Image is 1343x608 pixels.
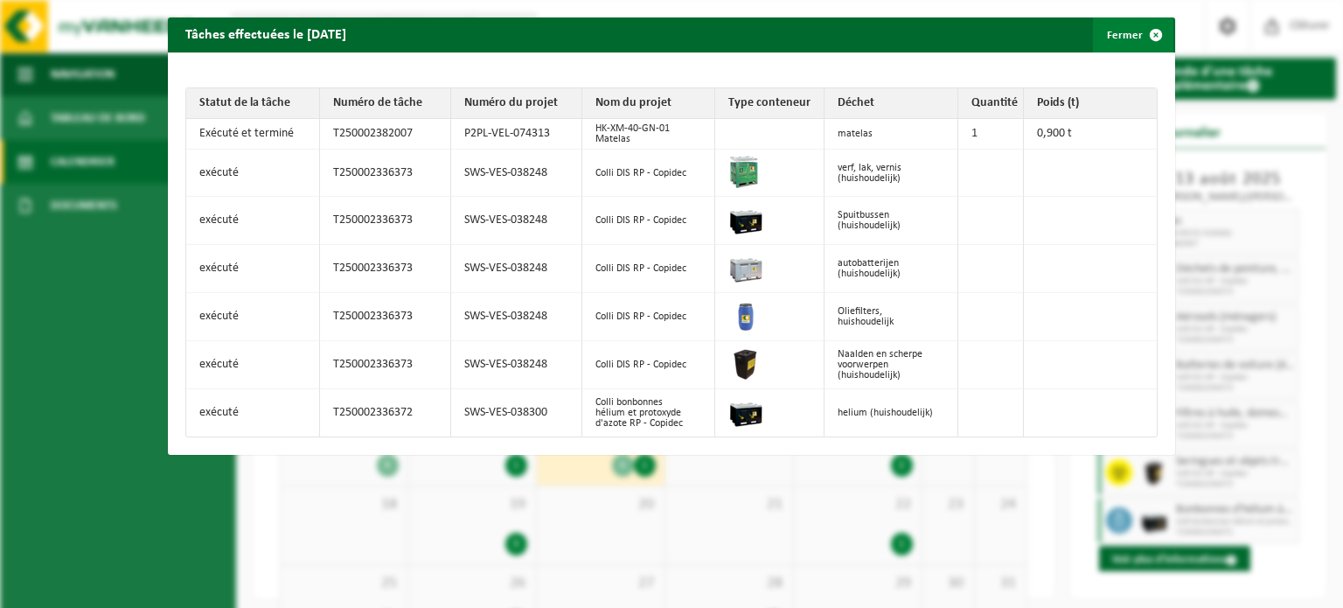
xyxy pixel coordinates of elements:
[582,119,716,150] td: HK-XM-40-GN-01 Matelas
[451,197,582,245] td: SWS-VES-038248
[451,341,582,389] td: SWS-VES-038248
[582,389,716,437] td: Colli bonbonnes hélium et protoxyde d'azote RP - Copidec
[582,341,716,389] td: Colli DIS RP - Copidec
[825,341,958,389] td: Naalden en scherpe voorwerpen (huishoudelijk)
[825,150,958,197] td: verf, lak, vernis (huishoudelijk)
[451,150,582,197] td: SWS-VES-038248
[186,119,320,150] td: Exécuté et terminé
[958,88,1024,119] th: Quantité
[1024,88,1158,119] th: Poids (t)
[582,150,716,197] td: Colli DIS RP - Copidec
[582,245,716,293] td: Colli DIS RP - Copidec
[320,389,451,437] td: T250002336372
[825,245,958,293] td: autobatterijen (huishoudelijk)
[168,17,364,51] h2: Tâches effectuées le [DATE]
[825,197,958,245] td: Spuitbussen (huishoudelijk)
[186,197,320,245] td: exécuté
[186,245,320,293] td: exécuté
[451,389,582,437] td: SWS-VES-038300
[728,249,763,284] img: PB-LB-0680-HPE-GY-11
[728,394,763,429] img: PB-LB-0680-HPE-BK-11
[958,119,1024,150] td: 1
[186,150,320,197] td: exécuté
[728,201,763,236] img: PB-LB-0680-HPE-BK-11
[320,293,451,341] td: T250002336373
[320,341,451,389] td: T250002336373
[715,88,825,119] th: Type conteneur
[728,154,760,188] img: PB-HB-1400-HPE-GN-11
[728,297,763,332] img: PB-OT-0120-HPE-00-02
[451,119,582,150] td: P2PL-VEL-074313
[1093,17,1173,52] button: Fermer
[320,88,451,119] th: Numéro de tâche
[825,293,958,341] td: Oliefilters, huishoudelijk
[320,197,451,245] td: T250002336373
[825,119,958,150] td: matelas
[451,293,582,341] td: SWS-VES-038248
[451,245,582,293] td: SWS-VES-038248
[451,88,582,119] th: Numéro du projet
[320,150,451,197] td: T250002336373
[582,88,716,119] th: Nom du projet
[320,119,451,150] td: T250002382007
[1024,119,1158,150] td: 0,900 t
[186,293,320,341] td: exécuté
[825,389,958,437] td: helium (huishoudelijk)
[186,389,320,437] td: exécuté
[582,293,716,341] td: Colli DIS RP - Copidec
[186,341,320,389] td: exécuté
[728,346,763,381] img: LP-SB-00050-HPE-51
[825,88,958,119] th: Déchet
[582,197,716,245] td: Colli DIS RP - Copidec
[186,88,320,119] th: Statut de la tâche
[320,245,451,293] td: T250002336373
